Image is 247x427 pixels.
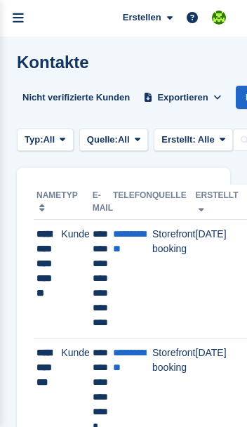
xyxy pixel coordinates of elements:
[61,185,92,220] th: Typ
[154,129,233,152] button: Erstellt: Alle
[198,134,215,145] span: Alle
[36,190,61,213] a: Name
[123,11,161,25] span: Erstellen
[161,134,195,145] span: Erstellt:
[152,185,195,220] th: Quelle
[141,86,225,109] button: Exportieren
[43,133,55,147] span: All
[212,11,226,25] img: Stefano
[113,185,152,220] th: Telefon
[157,91,208,105] span: Exportieren
[17,53,89,72] h1: Kontakte
[17,86,135,109] a: Nicht verifizierte Kunden
[61,220,92,339] td: Kunde
[152,220,195,339] td: Storefront booking
[17,129,74,152] button: Typ: All
[196,220,239,339] td: [DATE]
[87,133,118,147] span: Quelle:
[93,185,113,220] th: E-Mail
[79,129,148,152] button: Quelle: All
[196,190,239,213] a: Erstellt
[25,133,43,147] span: Typ:
[118,133,130,147] span: All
